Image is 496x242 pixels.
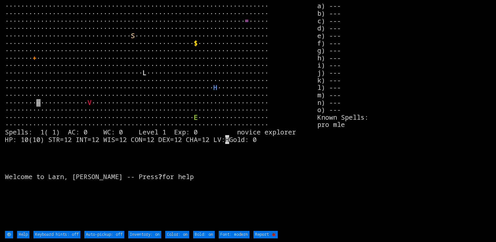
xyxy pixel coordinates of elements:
[194,39,198,48] font: $
[84,231,124,238] input: Auto-pickup: off
[33,231,80,238] input: Keyboard hints: off
[5,2,317,230] larn: ··································································· ·····························...
[165,231,189,238] input: Color: on
[143,68,147,77] font: L
[5,231,13,238] input: ⚙️
[225,135,229,144] mark: H
[193,231,215,238] input: Bold: on
[158,172,162,181] b: ?
[219,231,249,238] input: Font: modern
[213,83,217,92] font: H
[17,231,30,238] input: Help
[131,31,135,40] font: S
[245,16,249,25] font: =
[88,98,91,107] font: V
[317,2,491,230] stats: a) --- b) --- c) --- d) --- e) --- f) --- g) --- h) --- i) --- j) --- k) --- l) --- m) --- n) ---...
[253,231,278,238] input: Report 🐞
[194,113,198,122] font: E
[32,53,36,62] font: +
[128,231,161,238] input: Inventory: on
